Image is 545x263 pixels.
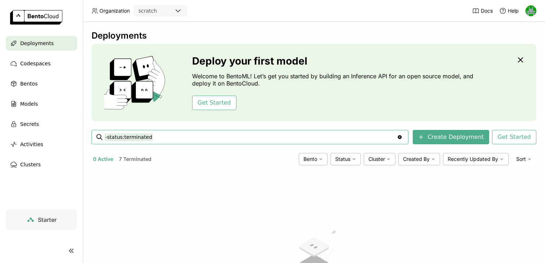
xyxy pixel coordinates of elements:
div: Recently Updated By [443,153,509,165]
img: logo [10,10,62,25]
div: Cluster [364,153,395,165]
div: Status [331,153,361,165]
svg: Clear value [397,134,403,140]
a: Codespaces [6,56,77,71]
span: Codespaces [20,59,50,68]
a: Bentos [6,76,77,91]
h3: Deploy your first model [192,55,477,67]
span: Models [20,100,38,108]
button: 0 Active [92,154,115,164]
input: Selected scratch. [158,8,158,15]
a: Starter [6,210,77,230]
span: Bentos [20,79,37,88]
div: Sort [511,153,536,165]
div: scratch [138,7,157,14]
span: Cluster [368,156,385,162]
span: Bento [303,156,317,162]
div: Bento [299,153,328,165]
div: Help [499,7,519,14]
span: Status [335,156,350,162]
img: cover onboarding [97,56,175,110]
button: 7 Terminated [118,154,153,164]
span: Deployments [20,39,54,48]
span: Starter [38,216,57,223]
span: Docs [481,8,493,14]
a: Docs [472,7,493,14]
span: Organization [99,8,130,14]
span: Activities [20,140,43,149]
button: Get Started [492,130,536,144]
span: Recently Updated By [448,156,498,162]
div: Deployments [92,30,536,41]
a: Clusters [6,157,77,172]
button: Create Deployment [413,130,489,144]
p: Welcome to BentoML! Let’s get you started by building an Inference API for an open source model, ... [192,73,477,87]
a: Secrets [6,117,77,131]
a: Models [6,97,77,111]
span: Secrets [20,120,39,128]
span: Sort [516,156,526,162]
img: Sean Hickey [526,5,536,16]
a: Activities [6,137,77,152]
span: Created By [403,156,430,162]
span: Clusters [20,160,41,169]
span: Help [508,8,519,14]
button: Get Started [192,96,236,110]
div: Created By [398,153,440,165]
a: Deployments [6,36,77,51]
input: Search [105,131,397,143]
